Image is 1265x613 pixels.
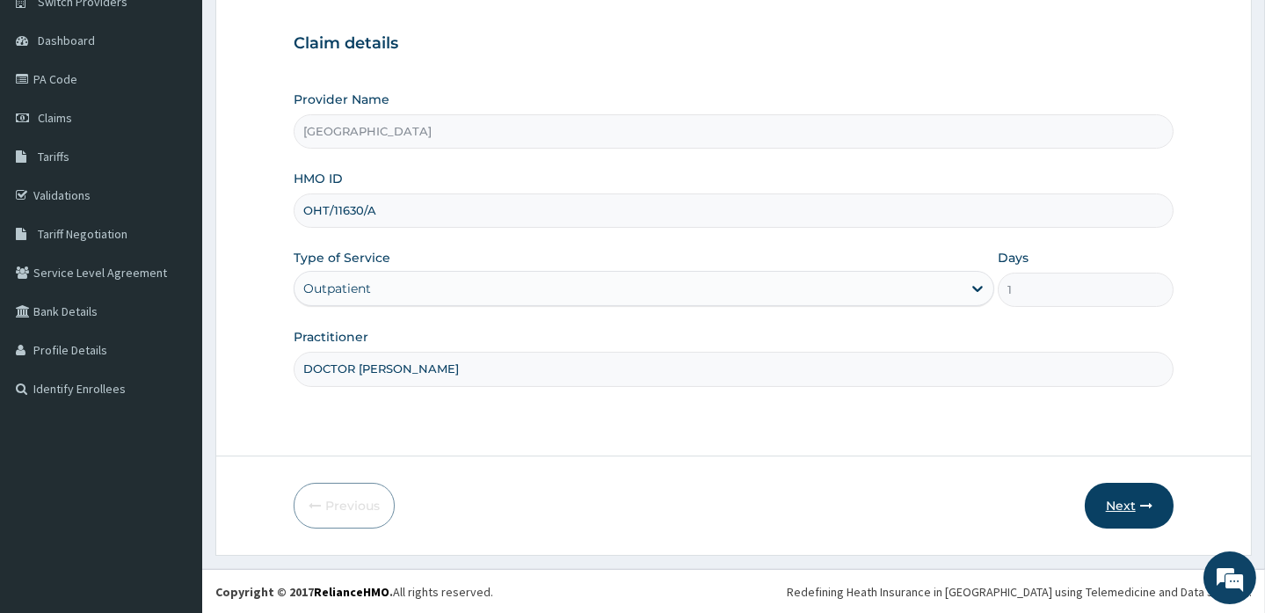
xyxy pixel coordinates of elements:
[787,583,1252,601] div: Redefining Heath Insurance in [GEOGRAPHIC_DATA] using Telemedicine and Data Science!
[38,33,95,48] span: Dashboard
[314,584,389,600] a: RelianceHMO
[294,483,395,529] button: Previous
[294,249,390,266] label: Type of Service
[38,110,72,126] span: Claims
[294,193,1173,228] input: Enter HMO ID
[102,190,243,368] span: We're online!
[1085,483,1174,529] button: Next
[294,328,368,346] label: Practitioner
[303,280,371,297] div: Outpatient
[294,170,343,187] label: HMO ID
[288,9,331,51] div: Minimize live chat window
[33,88,71,132] img: d_794563401_company_1708531726252_794563401
[38,226,127,242] span: Tariff Negotiation
[998,249,1029,266] label: Days
[91,99,295,121] div: Chat with us now
[294,352,1173,386] input: Enter Name
[38,149,69,164] span: Tariffs
[9,418,335,479] textarea: Type your message and hit 'Enter'
[294,91,389,108] label: Provider Name
[294,34,1173,54] h3: Claim details
[215,584,393,600] strong: Copyright © 2017 .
